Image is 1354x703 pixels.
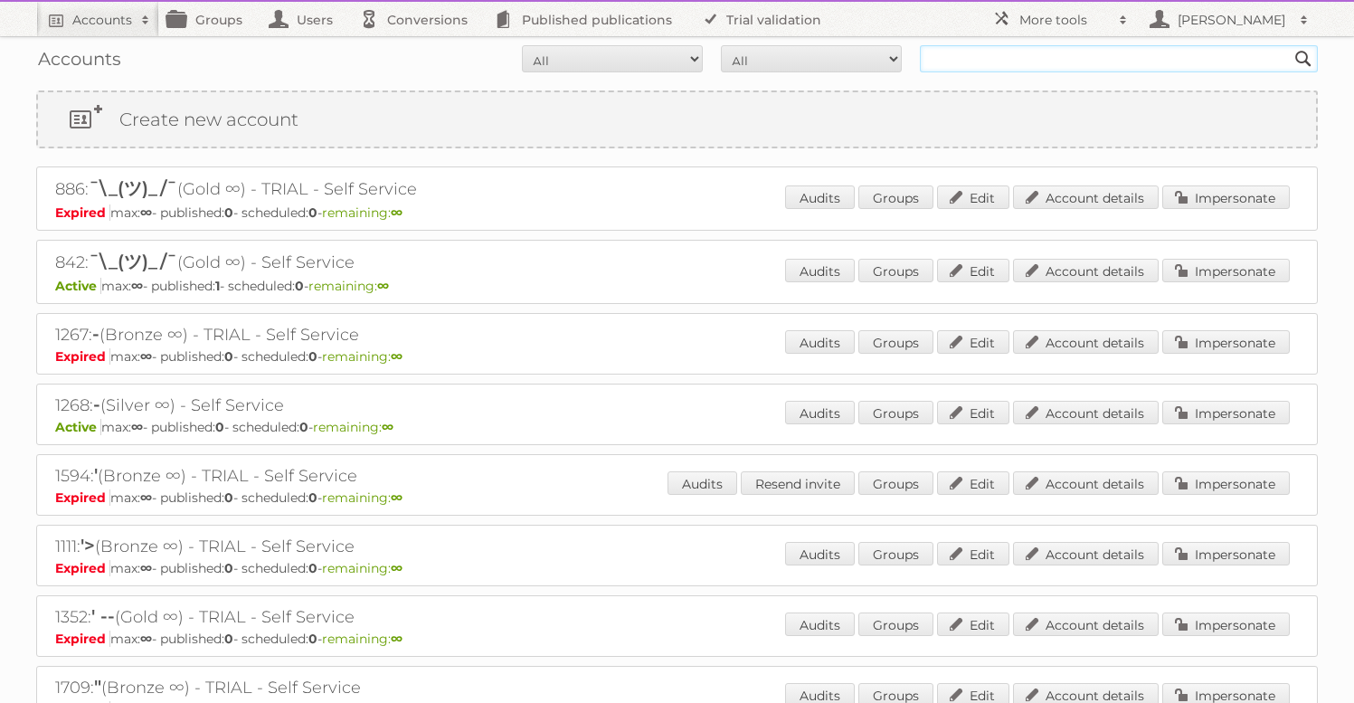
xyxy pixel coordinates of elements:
a: Groups [858,613,933,636]
a: Edit [937,185,1009,209]
a: Edit [937,613,1009,636]
span: remaining: [322,489,402,506]
a: Edit [937,330,1009,354]
h2: [PERSON_NAME] [1173,11,1291,29]
a: Audits [668,471,737,495]
p: max: - published: - scheduled: - [55,560,1299,576]
strong: 1 [215,278,220,294]
a: Create new account [38,92,1316,147]
span: remaining: [322,348,402,365]
a: Impersonate [1162,613,1290,636]
a: Impersonate [1162,471,1290,495]
input: Search [1290,45,1317,72]
strong: ∞ [377,278,389,294]
span: Active [55,419,101,435]
span: remaining: [322,631,402,647]
h2: 1268: (Silver ∞) - Self Service [55,394,688,417]
span: ¯\_(ツ)_/¯ [89,177,177,199]
h2: 1111: (Bronze ∞) - TRIAL - Self Service [55,535,688,558]
strong: ∞ [131,278,143,294]
a: [PERSON_NAME] [1137,2,1318,36]
a: Published publications [486,2,690,36]
strong: 0 [308,348,317,365]
a: Account details [1013,185,1159,209]
a: Groups [858,471,933,495]
h2: 1594: (Bronze ∞) - TRIAL - Self Service [55,464,688,488]
strong: 0 [224,204,233,221]
a: Groups [858,259,933,282]
strong: 0 [224,631,233,647]
span: " [94,676,101,698]
strong: ∞ [391,631,402,647]
strong: 0 [215,419,224,435]
a: Account details [1013,401,1159,424]
a: Impersonate [1162,330,1290,354]
a: Users [260,2,351,36]
span: '> [80,535,95,556]
strong: 0 [308,204,317,221]
a: Account details [1013,259,1159,282]
a: Groups [159,2,260,36]
a: Audits [785,613,855,636]
strong: 0 [308,631,317,647]
a: More tools [983,2,1137,36]
h2: 1709: (Bronze ∞) - TRIAL - Self Service [55,676,688,699]
span: remaining: [322,204,402,221]
a: Resend invite [741,471,855,495]
a: Account details [1013,471,1159,495]
h2: More tools [1019,11,1110,29]
strong: ∞ [140,489,152,506]
a: Trial validation [690,2,839,36]
a: Accounts [36,2,159,36]
a: Audits [785,185,855,209]
p: max: - published: - scheduled: - [55,489,1299,506]
strong: ∞ [140,631,152,647]
span: ¯\_(ツ)_/¯ [89,251,177,272]
span: remaining: [313,419,393,435]
a: Audits [785,330,855,354]
a: Edit [937,259,1009,282]
span: Active [55,278,101,294]
span: Expired [55,489,110,506]
strong: ∞ [391,348,402,365]
strong: ∞ [131,419,143,435]
a: Edit [937,471,1009,495]
strong: ∞ [140,560,152,576]
a: Audits [785,542,855,565]
strong: ∞ [140,204,152,221]
span: Expired [55,560,110,576]
p: max: - published: - scheduled: - [55,204,1299,221]
a: Groups [858,185,933,209]
a: Groups [858,330,933,354]
strong: ∞ [391,560,402,576]
a: Edit [937,542,1009,565]
strong: ∞ [391,489,402,506]
h2: 886: (Gold ∞) - TRIAL - Self Service [55,176,688,203]
h2: Accounts [72,11,132,29]
span: - [92,323,99,345]
span: Expired [55,631,110,647]
a: Audits [785,401,855,424]
a: Impersonate [1162,259,1290,282]
a: Impersonate [1162,542,1290,565]
h2: 1352: (Gold ∞) - TRIAL - Self Service [55,605,688,629]
a: Conversions [351,2,486,36]
a: Groups [858,542,933,565]
span: - [93,394,100,415]
span: remaining: [308,278,389,294]
strong: 0 [224,560,233,576]
strong: 0 [224,489,233,506]
a: Groups [858,401,933,424]
a: Audits [785,259,855,282]
p: max: - published: - scheduled: - [55,631,1299,647]
a: Edit [937,401,1009,424]
strong: 0 [308,560,317,576]
a: Impersonate [1162,401,1290,424]
strong: 0 [308,489,317,506]
strong: 0 [224,348,233,365]
a: Account details [1013,542,1159,565]
h2: 842: (Gold ∞) - Self Service [55,250,688,276]
a: Account details [1013,613,1159,636]
span: ' [94,464,98,486]
strong: ∞ [382,419,393,435]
